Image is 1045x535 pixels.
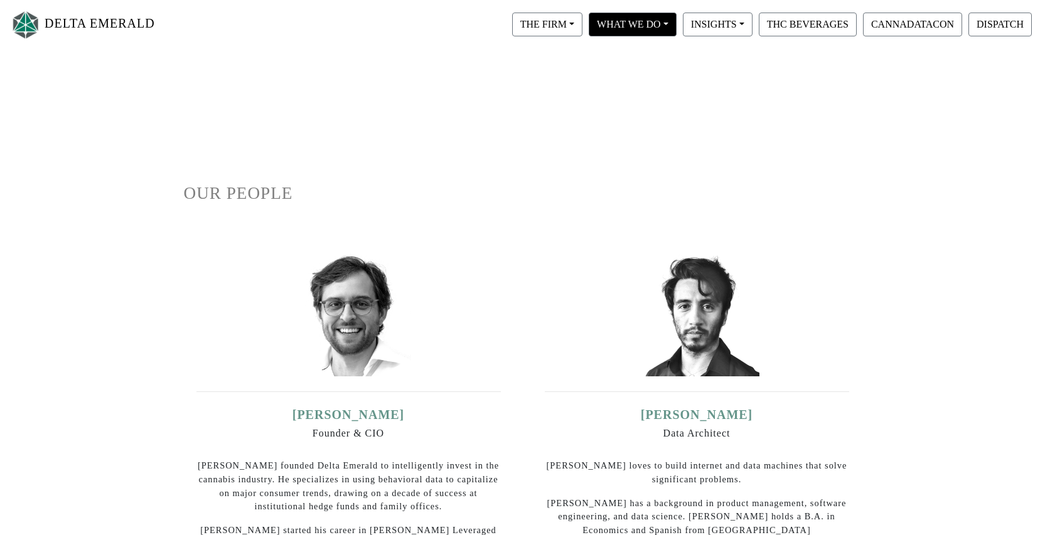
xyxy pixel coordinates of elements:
[756,18,860,29] a: THC BEVERAGES
[863,13,962,36] button: CANNADATACON
[759,13,857,36] button: THC BEVERAGES
[634,251,759,376] img: david
[589,13,677,36] button: WHAT WE DO
[184,183,862,204] h1: OUR PEOPLE
[196,427,501,439] h6: Founder & CIO
[545,459,849,486] p: [PERSON_NAME] loves to build internet and data machines that solve significant problems.
[196,459,501,513] p: [PERSON_NAME] founded Delta Emerald to intelligently invest in the cannabis industry. He speciali...
[860,18,965,29] a: CANNADATACON
[965,18,1035,29] a: DISPATCH
[968,13,1032,36] button: DISPATCH
[10,5,155,45] a: DELTA EMERALD
[512,13,582,36] button: THE FIRM
[641,408,753,421] a: [PERSON_NAME]
[683,13,753,36] button: INSIGHTS
[286,251,411,376] img: ian
[10,8,41,41] img: Logo
[292,408,405,421] a: [PERSON_NAME]
[545,427,849,439] h6: Data Architect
